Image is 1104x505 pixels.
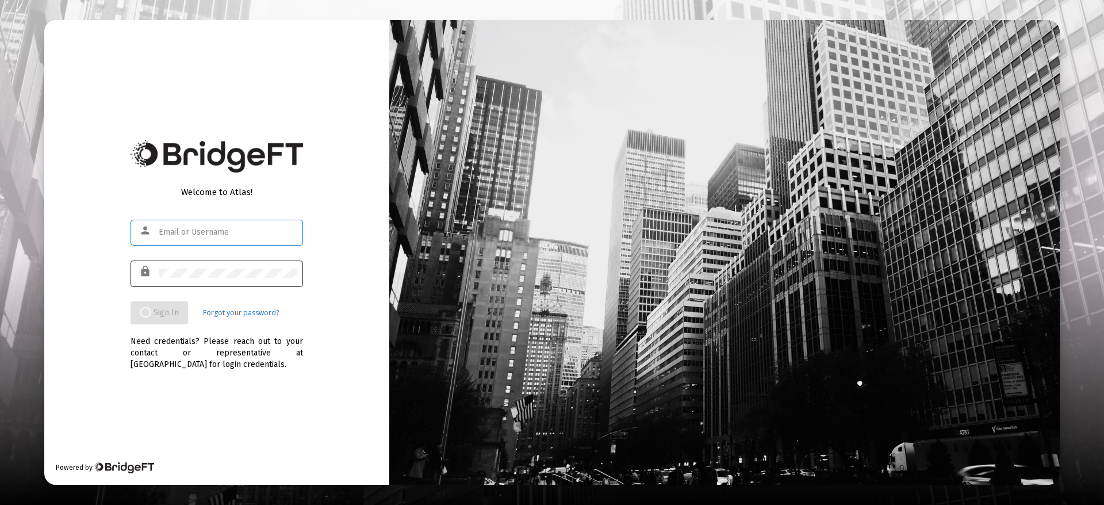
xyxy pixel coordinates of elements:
a: Forgot your password? [203,307,279,319]
span: Sign In [140,308,179,317]
div: Powered by [56,462,154,473]
img: Bridge Financial Technology Logo [131,140,303,173]
img: Bridge Financial Technology Logo [94,462,154,473]
input: Email or Username [159,228,297,237]
button: Sign In [131,301,188,324]
div: Need credentials? Please reach out to your contact or representative at [GEOGRAPHIC_DATA] for log... [131,324,303,370]
mat-icon: lock [139,265,153,278]
div: Welcome to Atlas! [131,186,303,198]
mat-icon: person [139,224,153,238]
